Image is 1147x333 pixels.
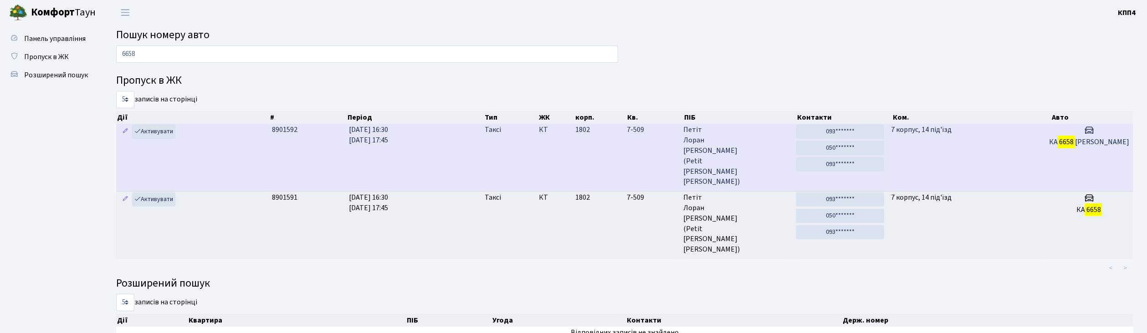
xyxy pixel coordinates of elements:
[485,125,502,135] span: Таксі
[116,91,134,108] select: записів на сторінці
[120,125,131,139] a: Редагувати
[1118,8,1136,18] b: КПП4
[1085,203,1102,216] mark: 6658
[5,48,96,66] a: Пропуск в ЖК
[24,34,86,44] span: Панель управління
[1118,7,1136,18] a: КПП4
[272,192,297,202] span: 8901591
[539,125,568,135] span: КТ
[116,294,134,311] select: записів на сторінці
[627,125,676,135] span: 7-509
[132,192,175,207] a: Активувати
[272,125,297,135] span: 8901592
[683,111,797,124] th: ПІБ
[116,27,210,43] span: Пошук номеру авто
[116,91,197,108] label: записів на сторінці
[270,111,347,124] th: #
[116,294,197,311] label: записів на сторінці
[347,111,483,124] th: Період
[538,111,574,124] th: ЖК
[9,4,27,22] img: logo.png
[116,74,1133,87] h4: Пропуск в ЖК
[5,66,96,84] a: Розширений пошук
[575,125,590,135] span: 1802
[349,192,388,213] span: [DATE] 16:30 [DATE] 17:45
[485,192,502,203] span: Таксі
[797,111,892,124] th: Контакти
[31,5,75,20] b: Комфорт
[842,314,1133,327] th: Держ. номер
[116,314,188,327] th: Дії
[132,125,175,139] a: Активувати
[539,192,568,203] span: КТ
[1051,111,1134,124] th: Авто
[24,70,88,80] span: Розширений пошук
[1050,206,1130,214] h5: КА
[116,111,270,124] th: Дії
[116,45,618,63] input: Пошук
[626,111,683,124] th: Кв.
[891,192,952,202] span: 7 корпус, 14 під'їзд
[116,277,1133,290] h4: Розширений пошук
[492,314,626,327] th: Угода
[24,52,69,62] span: Пропуск в ЖК
[1058,136,1075,148] mark: 6658
[892,111,1051,124] th: Ком.
[484,111,538,124] th: Тип
[627,192,676,203] span: 7-509
[120,192,131,207] a: Редагувати
[626,314,842,327] th: Контакти
[188,314,406,327] th: Квартира
[5,30,96,48] a: Панель управління
[575,111,626,124] th: корп.
[31,5,96,20] span: Таун
[1050,138,1130,146] h5: КА [PERSON_NAME]
[114,5,137,20] button: Переключити навігацію
[406,314,492,327] th: ПІБ
[575,192,590,202] span: 1802
[683,125,789,187] span: Петіт Лоран [PERSON_NAME] (Petit [PERSON_NAME] [PERSON_NAME])
[683,192,789,255] span: Петіт Лоран [PERSON_NAME] (Petit [PERSON_NAME] [PERSON_NAME])
[349,125,388,145] span: [DATE] 16:30 [DATE] 17:45
[891,125,952,135] span: 7 корпус, 14 під'їзд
